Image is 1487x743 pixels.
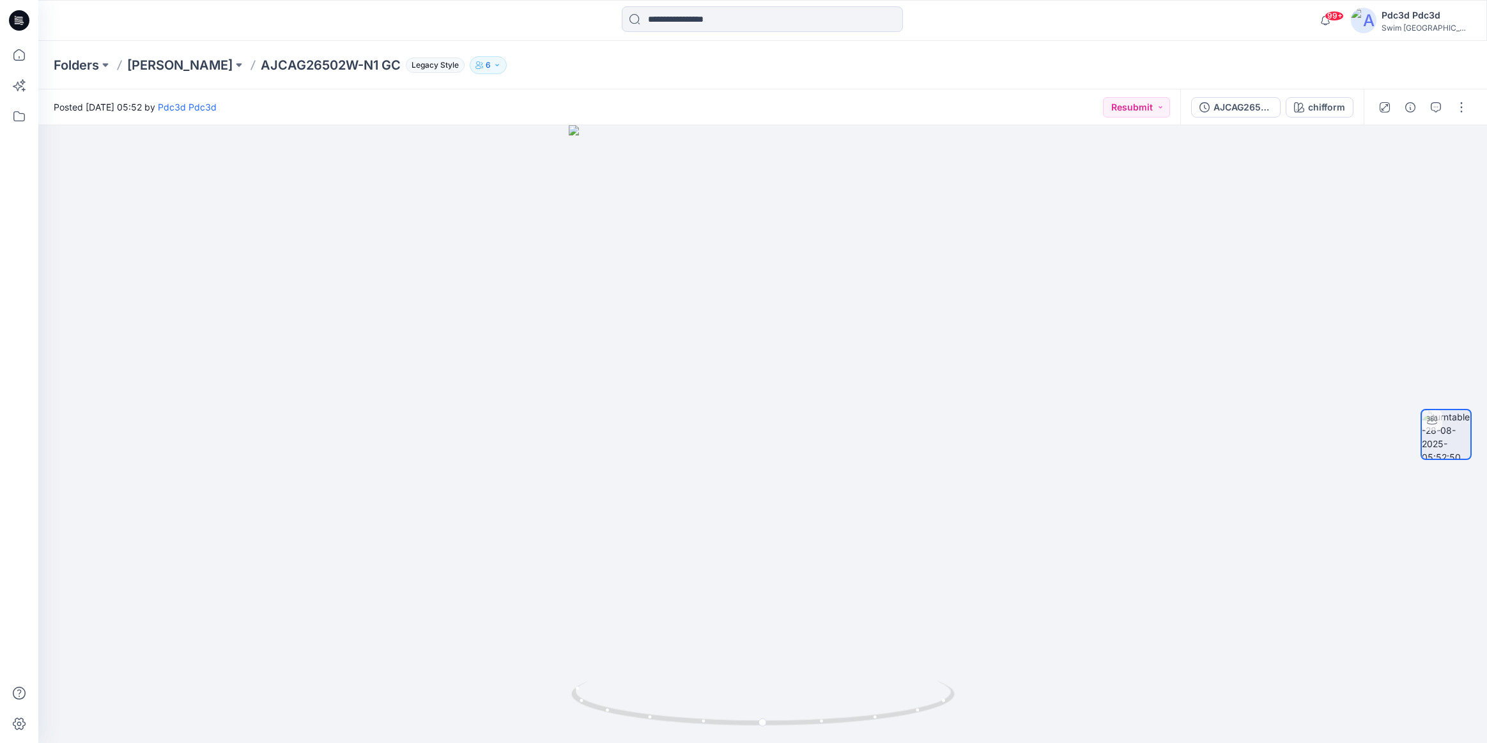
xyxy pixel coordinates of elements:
button: Legacy Style [401,56,465,74]
button: Details [1400,97,1421,118]
img: turntable-28-08-2025-05:52:50 [1422,410,1470,459]
div: Swim [GEOGRAPHIC_DATA] [1382,23,1471,33]
p: AJCAG26502W-N1 GC [261,56,401,74]
img: avatar [1351,8,1376,33]
div: chifform [1308,100,1345,114]
div: AJCAG26502W-N1 GC [1213,100,1272,114]
button: 6 [470,56,507,74]
p: 6 [486,58,491,72]
a: Folders [54,56,99,74]
span: Legacy Style [406,57,465,73]
button: chifform [1286,97,1353,118]
a: Pdc3d Pdc3d [158,102,217,112]
span: Posted [DATE] 05:52 by [54,100,217,114]
a: [PERSON_NAME] [127,56,233,74]
div: Pdc3d Pdc3d [1382,8,1471,23]
button: AJCAG26502W-N1 GC [1191,97,1281,118]
span: 99+ [1325,11,1344,21]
